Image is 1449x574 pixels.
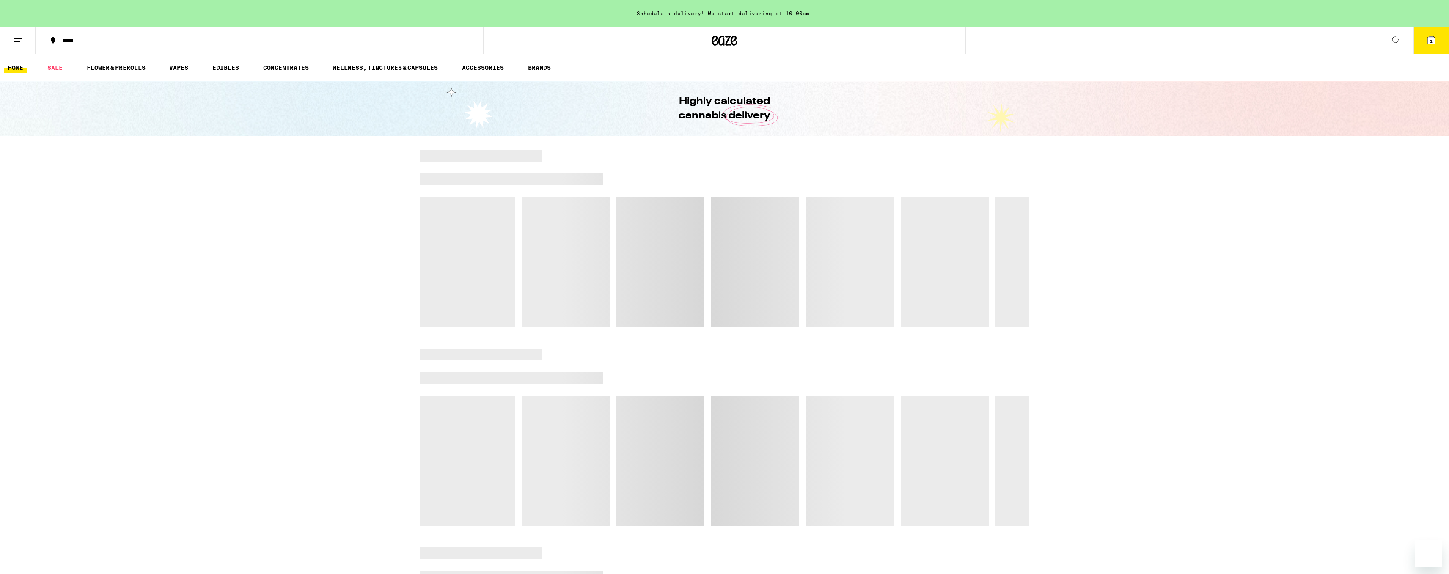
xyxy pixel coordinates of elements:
iframe: Button to launch messaging window [1415,540,1442,567]
a: SALE [43,63,67,73]
a: FLOWER & PREROLLS [82,63,150,73]
a: HOME [4,63,27,73]
span: 1 [1430,38,1433,44]
h1: Highly calculated cannabis delivery [655,94,795,123]
a: WELLNESS, TINCTURES & CAPSULES [328,63,442,73]
a: VAPES [165,63,192,73]
a: ACCESSORIES [458,63,508,73]
button: 1 [1413,27,1449,54]
a: EDIBLES [208,63,243,73]
a: BRANDS [524,63,555,73]
a: CONCENTRATES [259,63,313,73]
